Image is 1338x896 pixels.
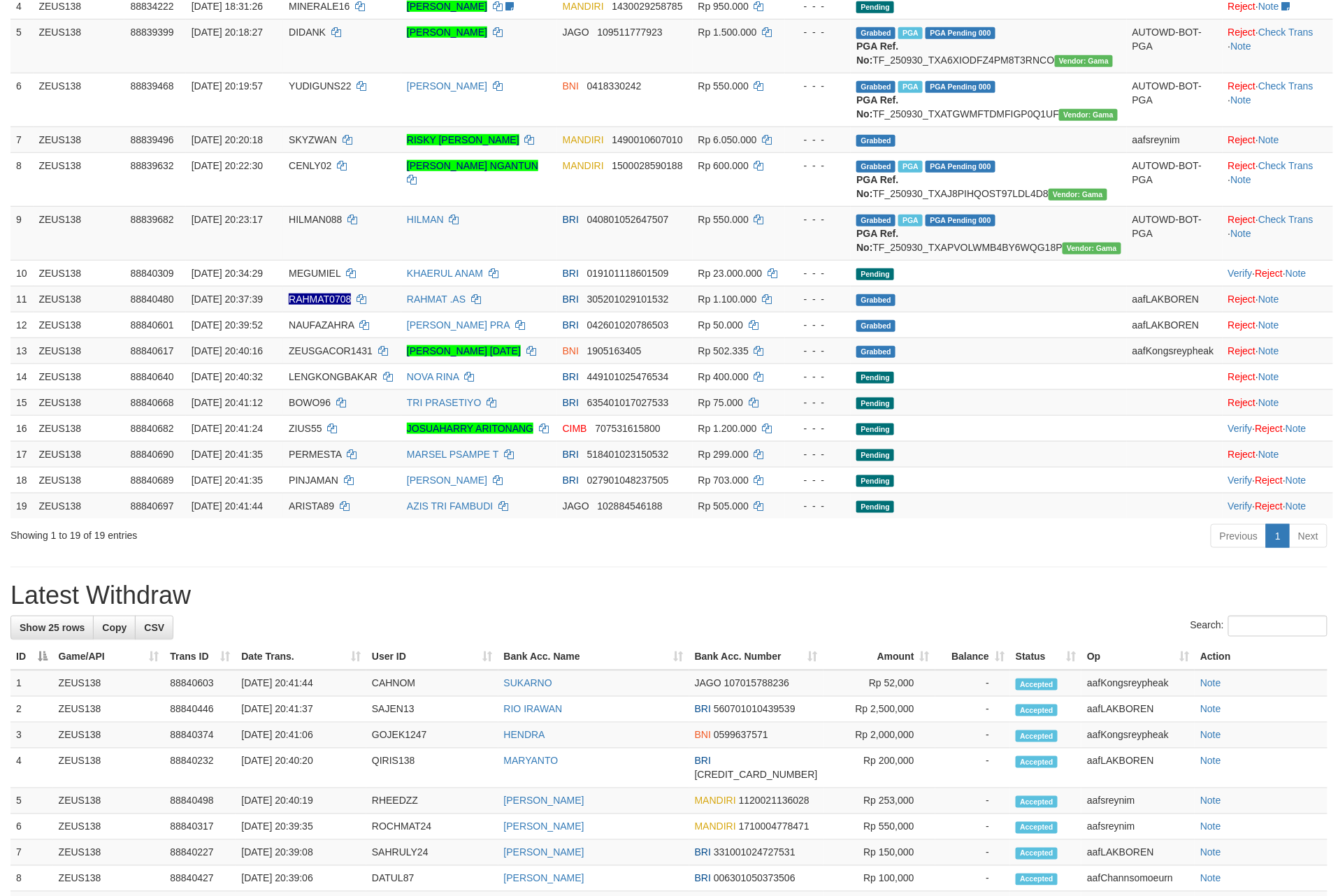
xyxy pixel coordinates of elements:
[164,644,236,670] th: Trans ID: activate to sort column ascending
[10,467,34,493] td: 18
[289,160,331,171] span: CENLY02
[289,1,350,12] span: MINERALE16
[791,266,846,280] div: - - -
[791,159,846,173] div: - - -
[1258,214,1314,225] a: Check Trans
[10,616,94,640] a: Show 25 rows
[192,214,263,225] span: [DATE] 20:23:17
[130,134,173,145] span: 88839496
[1286,268,1307,279] a: Note
[366,644,498,670] th: User ID: activate to sort column ascending
[612,1,683,12] span: Copy 1430029258785 to clipboard
[34,152,125,206] td: ZEUS138
[1200,847,1221,858] a: Note
[1223,286,1333,312] td: ·
[823,644,935,670] th: Amount: activate to sort column ascending
[1200,756,1221,767] a: Note
[1258,449,1279,460] a: Note
[1190,616,1328,637] label: Search:
[851,19,1126,73] td: TF_250930_TXA6XIODFZ4PM8T3RNCO
[407,397,482,408] a: TRI PRASETIYO
[289,134,337,145] span: SKYZWAN
[791,79,846,93] div: - - -
[407,160,538,171] a: [PERSON_NAME] NGANTUN
[598,27,663,38] span: Copy 109511777923 to clipboard
[595,423,660,434] span: Copy 707531615800 to clipboard
[612,160,683,171] span: Copy 1500028590188 to clipboard
[130,500,173,512] span: 88840697
[856,228,898,253] b: PGA Ref. No:
[504,704,563,715] a: RIO IRAWAN
[10,206,34,260] td: 9
[93,616,136,640] a: Copy
[407,268,483,279] a: KHAERUL ANAM
[10,312,34,338] td: 12
[1289,524,1328,548] a: Next
[1228,268,1253,279] a: Verify
[289,268,340,279] span: MEGUMIEL
[1200,730,1221,741] a: Note
[856,501,894,513] span: Pending
[856,1,894,13] span: Pending
[563,80,579,92] span: BNI
[504,873,584,884] a: [PERSON_NAME]
[102,622,127,633] span: Copy
[1223,493,1333,519] td: · ·
[1258,319,1279,331] a: Note
[407,1,487,12] a: [PERSON_NAME]
[1200,795,1221,807] a: Note
[851,206,1126,260] td: TF_250930_TXAPVOLWMB4BY6WQG18P
[791,473,846,487] div: - - -
[289,27,326,38] span: DIDANK
[563,1,604,12] span: MANDIRI
[1228,616,1328,637] input: Search:
[587,268,669,279] span: Copy 019101118601509 to clipboard
[791,421,846,435] div: - - -
[289,397,331,408] span: BOWO96
[563,160,604,171] span: MANDIRI
[144,622,164,633] span: CSV
[1223,338,1333,363] td: ·
[698,134,757,145] span: Rp 6.050.000
[34,127,125,152] td: ZEUS138
[130,214,173,225] span: 88839682
[289,449,341,460] span: PERMESTA
[504,730,545,741] a: HENDRA
[1228,423,1253,434] a: Verify
[1286,475,1307,486] a: Note
[1223,206,1333,260] td: · ·
[1223,260,1333,286] td: · ·
[1258,27,1314,38] a: Check Trans
[130,475,173,486] span: 88840689
[698,27,757,38] span: Rp 1.500.000
[698,268,763,279] span: Rp 23.000.000
[1223,19,1333,73] td: · ·
[407,134,519,145] a: RISKY [PERSON_NAME]
[130,294,173,305] span: 88840480
[856,94,898,120] b: PGA Ref. No:
[587,294,669,305] span: Copy 305201029101532 to clipboard
[587,345,642,356] span: Copy 1905163405 to clipboard
[856,346,895,358] span: Grabbed
[1223,312,1333,338] td: ·
[563,214,579,225] span: BRI
[1231,94,1252,106] a: Note
[791,212,846,226] div: - - -
[34,19,125,73] td: ZEUS138
[1228,80,1256,92] a: Reject
[1258,134,1279,145] a: Note
[1258,160,1314,171] a: Check Trans
[898,27,923,39] span: Marked by aafchomsokheang
[1231,41,1252,52] a: Note
[130,345,173,356] span: 88840617
[698,475,749,486] span: Rp 703.000
[1228,371,1256,382] a: Reject
[1010,644,1081,670] th: Status: activate to sort column ascending
[856,294,895,306] span: Grabbed
[563,27,589,38] span: JAGO
[1231,174,1252,185] a: Note
[1228,294,1256,305] a: Reject
[10,286,34,312] td: 11
[192,449,263,460] span: [DATE] 20:41:35
[563,423,587,434] span: CIMB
